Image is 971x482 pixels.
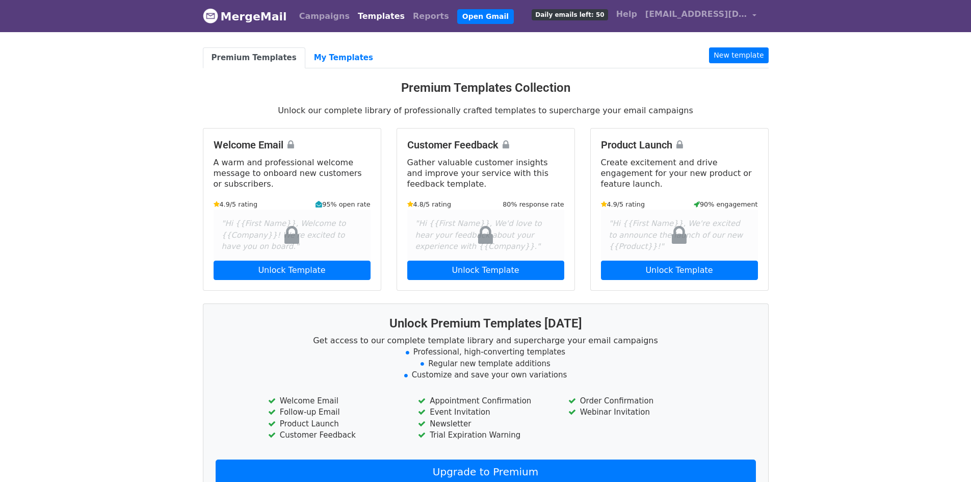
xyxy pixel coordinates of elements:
a: MergeMail [203,6,287,27]
div: "Hi {{First Name}}, Welcome to {{Company}}! We're excited to have you on board." [214,210,371,261]
li: Trial Expiration Warning [418,429,553,441]
li: Follow-up Email [268,407,403,418]
li: Newsletter [418,418,553,430]
li: Webinar Invitation [568,407,703,418]
small: 95% open rate [316,199,370,209]
small: 4.8/5 rating [407,199,452,209]
li: Professional, high-converting templates [216,346,756,358]
a: New template [709,47,768,63]
a: Unlock Template [214,261,371,280]
p: Create excitement and drive engagement for your new product or feature launch. [601,157,758,189]
li: Welcome Email [268,395,403,407]
li: Event Invitation [418,407,553,418]
h4: Welcome Email [214,139,371,151]
li: Appointment Confirmation [418,395,553,407]
li: Customer Feedback [268,429,403,441]
li: Order Confirmation [568,395,703,407]
a: Premium Templates [203,47,305,68]
div: "Hi {{First Name}}, We're excited to announce the launch of our new {{Product}}!" [601,210,758,261]
h4: Product Launch [601,139,758,151]
a: Unlock Template [601,261,758,280]
small: 80% response rate [503,199,564,209]
small: 4.9/5 rating [601,199,645,209]
h3: Unlock Premium Templates [DATE] [216,316,756,331]
small: 90% engagement [694,199,758,209]
li: Product Launch [268,418,403,430]
p: A warm and professional welcome message to onboard new customers or subscribers. [214,157,371,189]
div: "Hi {{First Name}}, We'd love to hear your feedback about your experience with {{Company}}." [407,210,564,261]
a: Help [612,4,641,24]
a: Reports [409,6,453,27]
h3: Premium Templates Collection [203,81,769,95]
a: Campaigns [295,6,354,27]
a: Templates [354,6,409,27]
small: 4.9/5 rating [214,199,258,209]
a: Daily emails left: 50 [528,4,612,24]
span: [EMAIL_ADDRESS][DOMAIN_NAME] [645,8,747,20]
a: [EMAIL_ADDRESS][DOMAIN_NAME] [641,4,760,28]
span: Daily emails left: 50 [532,9,608,20]
p: Get access to our complete template library and supercharge your email campaigns [216,335,756,346]
p: Unlock our complete library of professionally crafted templates to supercharge your email campaigns [203,105,769,116]
img: MergeMail logo [203,8,218,23]
a: Open Gmail [457,9,514,24]
li: Regular new template additions [216,358,756,370]
h4: Customer Feedback [407,139,564,151]
a: My Templates [305,47,382,68]
p: Gather valuable customer insights and improve your service with this feedback template. [407,157,564,189]
li: Customize and save your own variations [216,369,756,381]
a: Unlock Template [407,261,564,280]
